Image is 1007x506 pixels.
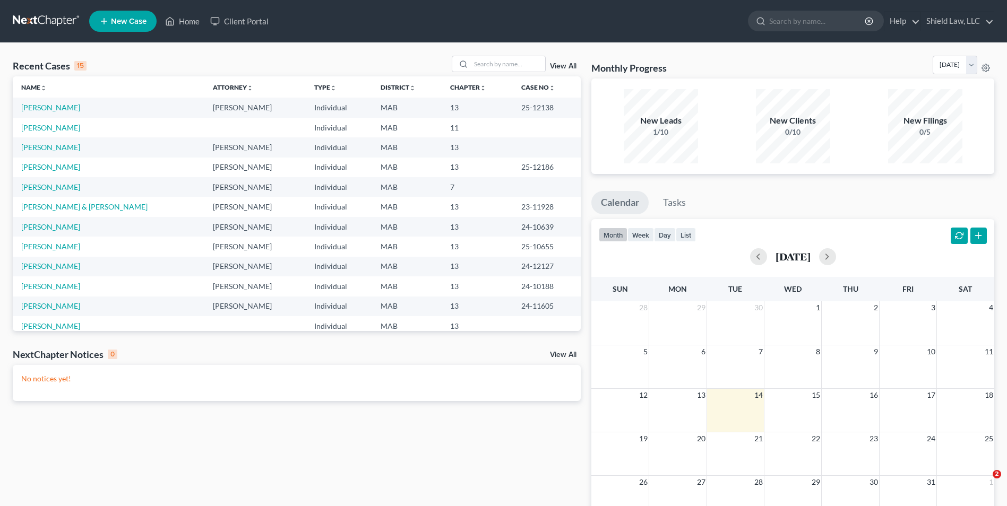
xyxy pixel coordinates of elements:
[40,85,47,91] i: unfold_more
[696,389,707,402] span: 13
[591,62,667,74] h3: Monthly Progress
[442,98,513,117] td: 13
[21,301,80,310] a: [PERSON_NAME]
[815,301,821,314] span: 1
[21,242,80,251] a: [PERSON_NAME]
[599,228,627,242] button: month
[314,83,337,91] a: Typeunfold_more
[624,127,698,137] div: 1/10
[591,191,649,214] a: Calendar
[213,83,253,91] a: Attorneyunfold_more
[513,296,581,316] td: 24-11605
[306,217,373,237] td: Individual
[21,162,80,171] a: [PERSON_NAME]
[306,316,373,336] td: Individual
[753,389,764,402] span: 14
[971,470,996,495] iframe: Intercom live chat
[442,237,513,256] td: 13
[513,197,581,216] td: 23-11928
[811,432,821,445] span: 22
[513,158,581,177] td: 25-12186
[513,257,581,276] td: 24-12127
[442,158,513,177] td: 13
[873,301,879,314] span: 2
[372,276,442,296] td: MAB
[638,432,649,445] span: 19
[930,301,936,314] span: 3
[888,127,962,137] div: 0/5
[21,143,80,152] a: [PERSON_NAME]
[442,296,513,316] td: 13
[696,476,707,488] span: 27
[471,56,545,72] input: Search by name...
[513,98,581,117] td: 25-12138
[21,202,148,211] a: [PERSON_NAME] & [PERSON_NAME]
[815,345,821,358] span: 8
[868,389,879,402] span: 16
[884,12,920,31] a: Help
[306,197,373,216] td: Individual
[638,389,649,402] span: 12
[442,137,513,157] td: 13
[372,296,442,316] td: MAB
[306,296,373,316] td: Individual
[21,321,80,330] a: [PERSON_NAME]
[442,316,513,336] td: 13
[753,432,764,445] span: 21
[753,476,764,488] span: 28
[21,261,80,271] a: [PERSON_NAME]
[330,85,337,91] i: unfold_more
[926,476,936,488] span: 31
[993,470,1001,478] span: 2
[21,103,80,112] a: [PERSON_NAME]
[372,237,442,256] td: MAB
[372,217,442,237] td: MAB
[21,83,47,91] a: Nameunfold_more
[108,350,117,359] div: 0
[627,228,654,242] button: week
[21,222,80,231] a: [PERSON_NAME]
[204,276,306,296] td: [PERSON_NAME]
[372,197,442,216] td: MAB
[521,83,555,91] a: Case Nounfold_more
[306,98,373,117] td: Individual
[638,301,649,314] span: 28
[160,12,205,31] a: Home
[306,257,373,276] td: Individual
[811,476,821,488] span: 29
[442,257,513,276] td: 13
[13,348,117,361] div: NextChapter Notices
[204,237,306,256] td: [PERSON_NAME]
[372,316,442,336] td: MAB
[988,301,994,314] span: 4
[811,389,821,402] span: 15
[843,284,858,293] span: Thu
[638,476,649,488] span: 26
[450,83,486,91] a: Chapterunfold_more
[902,284,914,293] span: Fri
[873,345,879,358] span: 9
[372,257,442,276] td: MAB
[442,276,513,296] td: 13
[74,61,87,71] div: 15
[409,85,416,91] i: unfold_more
[776,251,811,262] h2: [DATE]
[204,137,306,157] td: [PERSON_NAME]
[613,284,628,293] span: Sun
[372,177,442,197] td: MAB
[926,389,936,402] span: 17
[700,345,707,358] span: 6
[926,432,936,445] span: 24
[13,59,87,72] div: Recent Cases
[204,257,306,276] td: [PERSON_NAME]
[550,351,576,359] a: View All
[204,217,306,237] td: [PERSON_NAME]
[753,301,764,314] span: 30
[513,217,581,237] td: 24-10639
[111,18,147,25] span: New Case
[784,284,802,293] span: Wed
[306,276,373,296] td: Individual
[21,182,80,191] a: [PERSON_NAME]
[513,237,581,256] td: 25-10655
[247,85,253,91] i: unfold_more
